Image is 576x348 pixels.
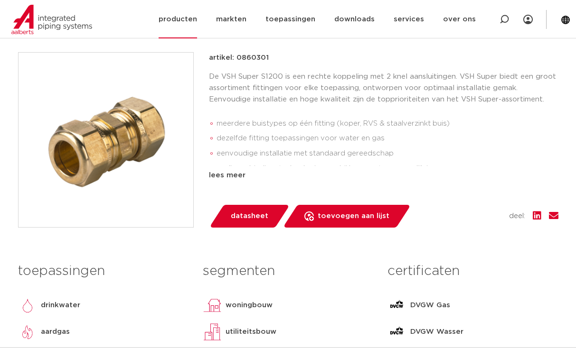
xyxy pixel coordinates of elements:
[209,52,269,64] p: artikel: 0860301
[509,211,525,222] span: deel:
[217,116,558,131] li: meerdere buistypes op één fitting (koper, RVS & staalverzinkt buis)
[387,262,558,281] h3: certificaten
[19,53,193,227] img: Product Image for VSH Super rechte koppeling FF 15
[203,296,222,315] img: woningbouw
[231,209,268,224] span: datasheet
[217,146,558,161] li: eenvoudige installatie met standaard gereedschap
[410,300,450,311] p: DVGW Gas
[203,262,373,281] h3: segmenten
[209,71,558,105] p: De VSH Super S1200 is een rechte koppeling met 2 knel aansluitingen. VSH Super biedt een groot as...
[410,326,463,338] p: DVGW Wasser
[318,209,389,224] span: toevoegen aan lijst
[41,300,80,311] p: drinkwater
[209,205,290,228] a: datasheet
[18,296,37,315] img: drinkwater
[209,170,558,181] div: lees meer
[217,161,558,176] li: snelle verbindingstechnologie waarbij her-montage mogelijk is
[387,296,406,315] img: DVGW Gas
[226,326,276,338] p: utiliteitsbouw
[226,300,273,311] p: woningbouw
[18,322,37,341] img: aardgas
[203,322,222,341] img: utiliteitsbouw
[387,322,406,341] img: DVGW Wasser
[18,262,189,281] h3: toepassingen
[41,326,70,338] p: aardgas
[217,131,558,146] li: dezelfde fitting toepassingen voor water en gas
